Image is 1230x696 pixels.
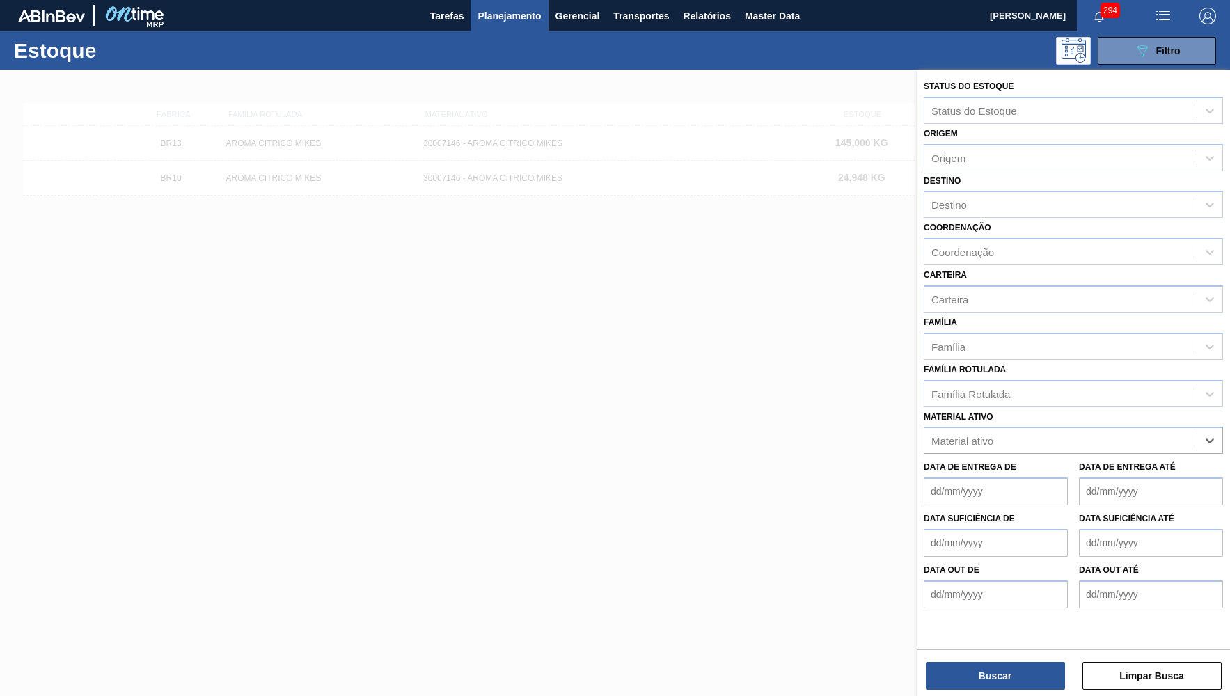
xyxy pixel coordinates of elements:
[1101,3,1120,18] span: 294
[613,8,669,24] span: Transportes
[1098,37,1216,65] button: Filtro
[924,565,979,575] label: Data out de
[931,104,1017,116] div: Status do Estoque
[924,129,958,139] label: Origem
[931,152,965,164] div: Origem
[924,365,1006,374] label: Família Rotulada
[745,8,800,24] span: Master Data
[931,388,1010,400] div: Família Rotulada
[924,270,967,280] label: Carteira
[18,10,85,22] img: TNhmsLtSVTkK8tSr43FrP2fwEKptu5GPRR3wAAAABJRU5ErkJggg==
[1079,565,1139,575] label: Data out até
[924,462,1016,472] label: Data de Entrega de
[1079,529,1223,557] input: dd/mm/yyyy
[1079,580,1223,608] input: dd/mm/yyyy
[924,176,961,186] label: Destino
[1077,6,1121,26] button: Notificações
[1079,462,1176,472] label: Data de Entrega até
[924,529,1068,557] input: dd/mm/yyyy
[931,246,994,258] div: Coordenação
[931,435,993,447] div: Material ativo
[924,477,1068,505] input: dd/mm/yyyy
[924,580,1068,608] input: dd/mm/yyyy
[924,514,1015,523] label: Data suficiência de
[1156,45,1181,56] span: Filtro
[924,81,1014,91] label: Status do Estoque
[924,317,957,327] label: Família
[931,199,967,211] div: Destino
[1155,8,1172,24] img: userActions
[1199,8,1216,24] img: Logout
[931,293,968,305] div: Carteira
[1056,37,1091,65] div: Pogramando: nenhum usuário selecionado
[931,340,965,352] div: Família
[924,412,993,422] label: Material ativo
[478,8,541,24] span: Planejamento
[1079,514,1174,523] label: Data suficiência até
[14,42,219,58] h1: Estoque
[683,8,730,24] span: Relatórios
[1079,477,1223,505] input: dd/mm/yyyy
[555,8,600,24] span: Gerencial
[430,8,464,24] span: Tarefas
[924,223,991,232] label: Coordenação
